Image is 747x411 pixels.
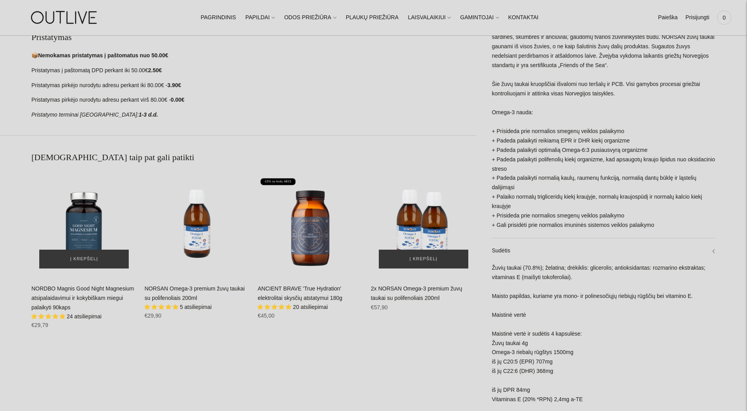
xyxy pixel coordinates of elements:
a: KONTAKTAI [508,9,538,26]
strong: 3.90€ [167,82,181,88]
a: Paieška [658,9,678,26]
h2: Pristatymas [31,31,476,43]
a: 2x NORSAN Omega-3 premium žuvų taukai su polifenoliais 200ml [371,171,476,276]
p: 📦 [31,51,476,60]
span: Į krepšelį [409,255,437,263]
a: PAGRINDINIS [201,9,236,26]
button: Į krepšelį [39,250,129,269]
a: NORDBO Magnis Good Night Magnesium atsipalaidavimui ir kokybiškam miegui palaikyti 90kaps [31,285,134,311]
a: Prisijungti [685,9,709,26]
span: 5.00 stars [258,304,293,310]
span: 5 atsiliepimai [180,304,212,310]
strong: 1-3 d.d. [139,111,158,118]
a: ODOS PRIEŽIŪRA [284,9,336,26]
h2: [DEMOGRAPHIC_DATA] taip pat gali patikti [31,152,476,163]
span: 24 atsiliepimai [67,313,102,320]
span: Į krepšelį [70,255,98,263]
a: ANCIENT BRAVE 'True Hydration' elektrolitai skysčių atstatymui 180g [258,171,363,276]
p: Pristatymas į paštomatą DPD perkant iki 50.00€ [31,66,476,75]
strong: 0.00€ [171,97,184,103]
span: 0 [719,12,730,23]
span: 4.79 stars [31,313,67,320]
span: €29,79 [31,322,48,328]
p: Pristatymas pirkėjo nurodytu adresu perkant virš 80.00€ - [31,95,476,105]
p: Pristatymas pirkėjo nurodytu adresu perkant iki 80.00€ - [31,81,476,90]
span: €45,00 [258,312,274,319]
span: 20 atsiliepimai [293,304,328,310]
img: OUTLIVE [16,4,114,31]
a: PAPILDAI [245,9,275,26]
a: PLAUKŲ PRIEŽIŪRA [346,9,399,26]
a: GAMINTOJAI [460,9,499,26]
strong: 2.50€ [148,67,162,73]
a: Sudėtis [492,238,716,263]
a: ANCIENT BRAVE 'True Hydration' elektrolitai skysčių atstatymui 180g [258,285,342,301]
em: Pristatymo terminai [GEOGRAPHIC_DATA]: [31,111,139,118]
span: 5.00 stars [144,304,180,310]
a: 0 [717,9,731,26]
a: NORSAN Omega-3 premium žuvų taukai su polifenoliais 200ml [144,285,245,301]
a: 2x NORSAN Omega-3 premium žuvų taukai su polifenoliais 200ml [371,285,462,301]
span: €29,90 [144,312,161,319]
strong: Nemokamas pristatymas į paštomatus nuo 50.00€ [38,52,168,58]
a: NORSAN Omega-3 premium žuvų taukai su polifenoliais 200ml [144,171,250,276]
button: Į krepšelį [379,250,468,269]
a: LAISVALAIKIUI [408,9,451,26]
a: NORDBO Magnis Good Night Magnesium atsipalaidavimui ir kokybiškam miegui palaikyti 90kaps [31,171,137,276]
span: €57,90 [371,304,388,311]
